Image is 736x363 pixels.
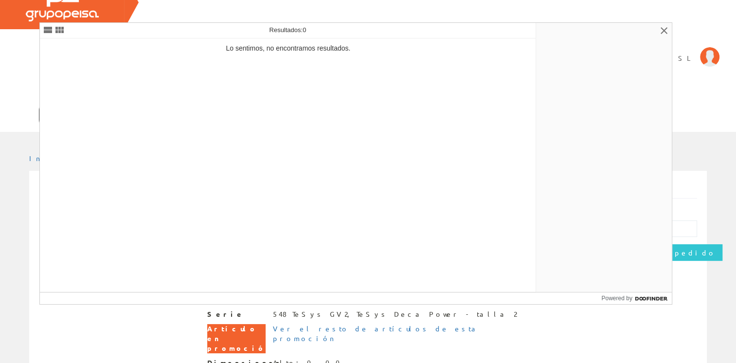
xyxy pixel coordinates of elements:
a: Powered by [601,292,672,304]
a: Inicio [29,154,71,163]
span: Powered by [601,294,632,303]
span: 0 [303,26,306,34]
span: Serie [207,309,266,319]
a: Selectores [38,45,106,79]
a: Ver el resto de artículos de esta promoción [273,324,479,343]
span: Resultados: [269,26,306,34]
div: 548 TeSys GV2, TeSys Deca Power - talla 2 [273,309,517,319]
p: Lo sentimos, no encontramos resultados. [40,39,537,58]
span: Artículo en promoción [207,324,266,353]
